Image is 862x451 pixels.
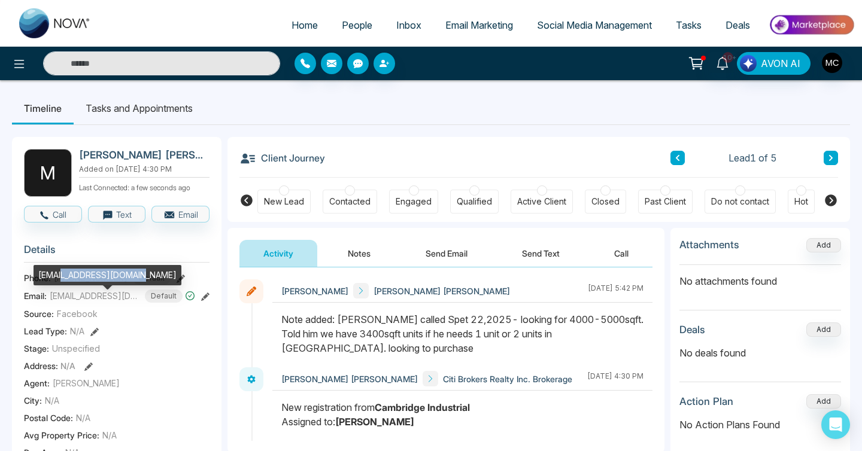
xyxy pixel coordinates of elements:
[590,240,652,267] button: Call
[24,342,49,355] span: Stage:
[79,180,210,193] p: Last Connected: a few seconds ago
[726,19,750,31] span: Deals
[498,240,584,267] button: Send Text
[537,19,652,31] span: Social Media Management
[711,196,769,208] div: Do not contact
[24,377,50,389] span: Agent:
[679,418,841,432] p: No Action Plans Found
[822,53,842,73] img: User Avatar
[587,371,644,386] div: [DATE] 4:30 PM
[396,196,432,208] div: Engaged
[24,307,54,320] span: Source:
[794,196,808,208] div: Hot
[34,265,181,285] div: [EMAIL_ADDRESS][DOMAIN_NAME]
[12,92,74,124] li: Timeline
[445,19,513,31] span: Email Marketing
[443,373,572,385] span: Citi Brokers Realty Inc. Brokerage
[324,240,394,267] button: Notes
[821,410,850,439] div: Open Intercom Messenger
[52,342,100,355] span: Unspecified
[384,14,433,36] a: Inbox
[45,394,59,407] span: N/A
[806,394,841,409] button: Add
[457,196,492,208] div: Qualified
[645,196,686,208] div: Past Client
[679,265,841,288] p: No attachments found
[24,325,67,337] span: Lead Type:
[239,240,317,267] button: Activity
[88,206,146,223] button: Text
[737,52,811,75] button: AVON AI
[374,285,510,297] span: [PERSON_NAME] [PERSON_NAME]
[53,377,120,389] span: [PERSON_NAME]
[50,290,139,302] span: [EMAIL_ADDRESS][DOMAIN_NAME]
[24,290,47,302] span: Email:
[24,359,75,372] span: Address:
[24,412,73,424] span: Postal Code :
[24,429,99,441] span: Avg Property Price :
[768,11,855,38] img: Market-place.gif
[24,149,72,197] div: M
[761,56,800,71] span: AVON AI
[76,412,90,424] span: N/A
[806,322,841,337] button: Add
[102,429,117,441] span: N/A
[264,196,304,208] div: New Lead
[145,290,183,303] span: Default
[679,324,705,336] h3: Deals
[151,206,210,223] button: Email
[79,164,210,175] p: Added on [DATE] 4:30 PM
[433,14,525,36] a: Email Marketing
[281,285,348,297] span: [PERSON_NAME]
[280,14,330,36] a: Home
[19,8,91,38] img: Nova CRM Logo
[74,92,205,124] li: Tasks and Appointments
[329,196,371,208] div: Contacted
[239,149,325,167] h3: Client Journey
[79,149,205,161] h2: [PERSON_NAME] [PERSON_NAME]
[24,272,51,284] span: Phone:
[723,52,733,63] span: 10+
[679,239,739,251] h3: Attachments
[24,394,42,407] span: City :
[57,307,98,320] span: Facebook
[60,361,75,371] span: N/A
[676,19,702,31] span: Tasks
[806,238,841,252] button: Add
[24,243,210,262] h3: Details
[292,19,318,31] span: Home
[714,14,762,36] a: Deals
[70,325,84,337] span: N/A
[591,196,620,208] div: Closed
[729,151,777,165] span: Lead 1 of 5
[664,14,714,36] a: Tasks
[588,283,644,298] div: [DATE] 5:42 PM
[740,55,757,72] img: Lead Flow
[525,14,664,36] a: Social Media Management
[806,239,841,249] span: Add
[402,240,491,267] button: Send Email
[679,346,841,360] p: No deals found
[708,52,737,73] a: 10+
[24,206,82,223] button: Call
[396,19,421,31] span: Inbox
[281,373,418,385] span: [PERSON_NAME] [PERSON_NAME]
[679,395,733,407] h3: Action Plan
[330,14,384,36] a: People
[517,196,566,208] div: Active Client
[342,19,372,31] span: People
